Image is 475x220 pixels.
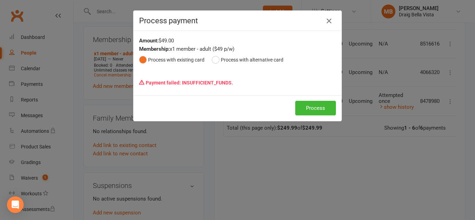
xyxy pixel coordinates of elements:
[139,36,336,45] div: $49.00
[139,38,159,44] strong: Amount:
[7,196,24,213] div: Open Intercom Messenger
[212,53,283,66] button: Process with alternative card
[139,45,336,53] div: x1 member - adult ($49 p/w)
[323,15,335,26] button: Close
[139,16,336,25] h4: Process payment
[295,101,336,115] button: Process
[139,76,336,89] p: Payment failed: INSUFFICIENT_FUNDS.
[139,53,204,66] button: Process with existing card
[139,46,170,52] strong: Membership:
